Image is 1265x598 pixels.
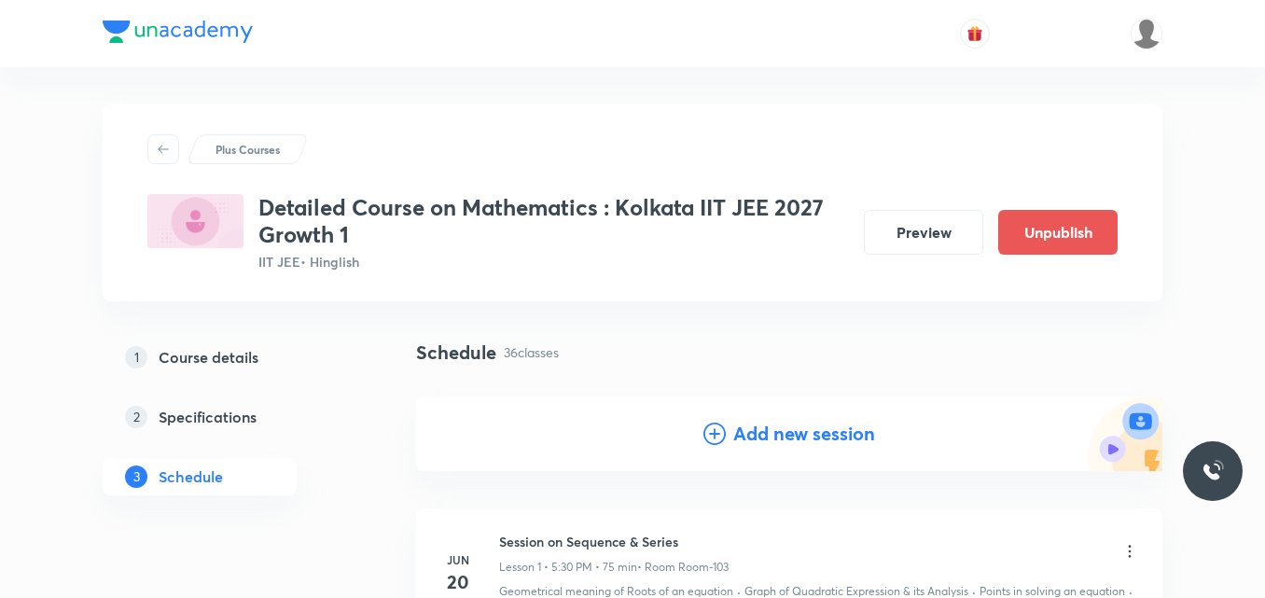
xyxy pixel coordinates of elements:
h5: Schedule [159,466,223,488]
img: Add [1088,396,1162,471]
p: 3 [125,466,147,488]
h6: Session on Sequence & Series [499,532,729,551]
h4: Schedule [416,339,496,367]
img: Sudipta Bose [1131,18,1162,49]
h5: Specifications [159,406,257,428]
button: Preview [864,210,983,255]
h4: 20 [439,568,477,596]
p: 1 [125,346,147,369]
img: ttu [1202,460,1224,482]
p: Plus Courses [215,141,280,158]
h3: Detailed Course on Mathematics : Kolkata IIT JEE 2027 Growth 1 [258,194,849,248]
img: F280D7F4-CFAA-4352-BF04-2DBD95DC702E_plus.png [147,194,243,248]
img: avatar [966,25,983,42]
p: 2 [125,406,147,428]
p: 36 classes [504,342,559,362]
img: Company Logo [103,21,253,43]
a: 2Specifications [103,398,356,436]
h5: Course details [159,346,258,369]
h4: Add new session [733,420,875,448]
p: Lesson 1 • 5:30 PM • 75 min [499,559,637,576]
a: 1Course details [103,339,356,376]
a: Company Logo [103,21,253,48]
button: avatar [960,19,990,49]
button: Unpublish [998,210,1118,255]
p: • Room Room-103 [637,559,729,576]
h6: Jun [439,551,477,568]
p: IIT JEE • Hinglish [258,252,849,271]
